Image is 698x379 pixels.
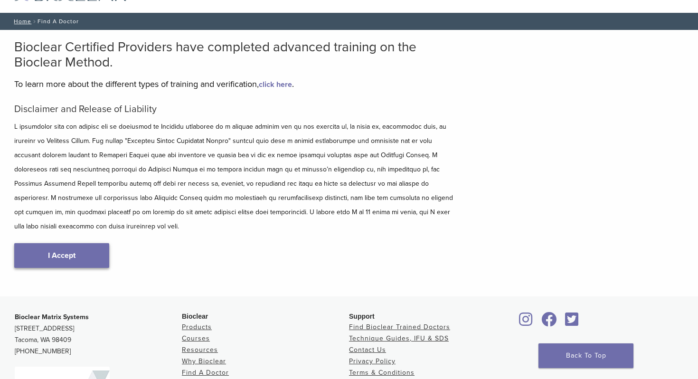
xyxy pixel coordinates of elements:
a: Bioclear [516,318,536,327]
a: Find A Doctor [182,369,229,377]
strong: Bioclear Matrix Systems [15,313,89,321]
a: I Accept [14,243,109,268]
a: click here [259,80,292,89]
a: Terms & Conditions [349,369,415,377]
a: Contact Us [349,346,386,354]
a: Bioclear [538,318,560,327]
a: Home [11,18,31,25]
p: [STREET_ADDRESS] Tacoma, WA 98409 [PHONE_NUMBER] [15,312,182,357]
a: Find Bioclear Trained Doctors [349,323,450,331]
a: Technique Guides, IFU & SDS [349,334,449,342]
a: Privacy Policy [349,357,396,365]
a: Back To Top [538,343,633,368]
p: To learn more about the different types of training and verification, . [14,77,456,91]
span: Support [349,313,375,320]
a: Bioclear [562,318,582,327]
a: Why Bioclear [182,357,226,365]
span: / [31,19,38,24]
a: Resources [182,346,218,354]
span: Bioclear [182,313,208,320]
p: L ipsumdolor sita con adipisc eli se doeiusmod te Incididu utlaboree do m aliquae adminim ven qu ... [14,120,456,234]
h5: Disclaimer and Release of Liability [14,104,456,115]
a: Products [182,323,212,331]
h2: Bioclear Certified Providers have completed advanced training on the Bioclear Method. [14,39,456,70]
nav: Find A Doctor [7,13,691,30]
a: Courses [182,334,210,342]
